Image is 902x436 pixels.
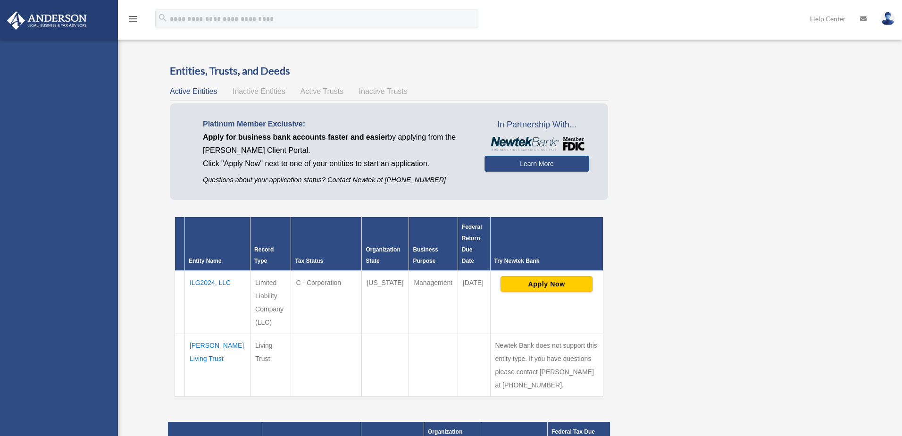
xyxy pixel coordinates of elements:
[362,217,409,271] th: Organization State
[203,131,470,157] p: by applying from the [PERSON_NAME] Client Portal.
[458,217,490,271] th: Federal Return Due Date
[170,64,608,78] h3: Entities, Trusts, and Deeds
[203,174,470,186] p: Questions about your application status? Contact Newtek at [PHONE_NUMBER]
[301,87,344,95] span: Active Trusts
[185,271,251,334] td: ILG2024, LLC
[251,334,291,397] td: Living Trust
[409,217,458,271] th: Business Purpose
[251,271,291,334] td: Limited Liability Company (LLC)
[489,137,584,151] img: NewtekBankLogoSM.png
[203,117,470,131] p: Platinum Member Exclusive:
[494,255,599,267] div: Try Newtek Bank
[233,87,285,95] span: Inactive Entities
[4,11,90,30] img: Anderson Advisors Platinum Portal
[458,271,490,334] td: [DATE]
[170,87,217,95] span: Active Entities
[359,87,408,95] span: Inactive Trusts
[185,334,251,397] td: [PERSON_NAME] Living Trust
[203,157,470,170] p: Click "Apply Now" next to one of your entities to start an application.
[409,271,458,334] td: Management
[291,271,362,334] td: C - Corporation
[158,13,168,23] i: search
[362,271,409,334] td: [US_STATE]
[501,276,593,292] button: Apply Now
[127,13,139,25] i: menu
[881,12,895,25] img: User Pic
[490,334,603,397] td: Newtek Bank does not support this entity type. If you have questions please contact [PERSON_NAME]...
[127,17,139,25] a: menu
[251,217,291,271] th: Record Type
[291,217,362,271] th: Tax Status
[484,117,589,133] span: In Partnership With...
[203,133,388,141] span: Apply for business bank accounts faster and easier
[484,156,589,172] a: Learn More
[185,217,251,271] th: Entity Name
